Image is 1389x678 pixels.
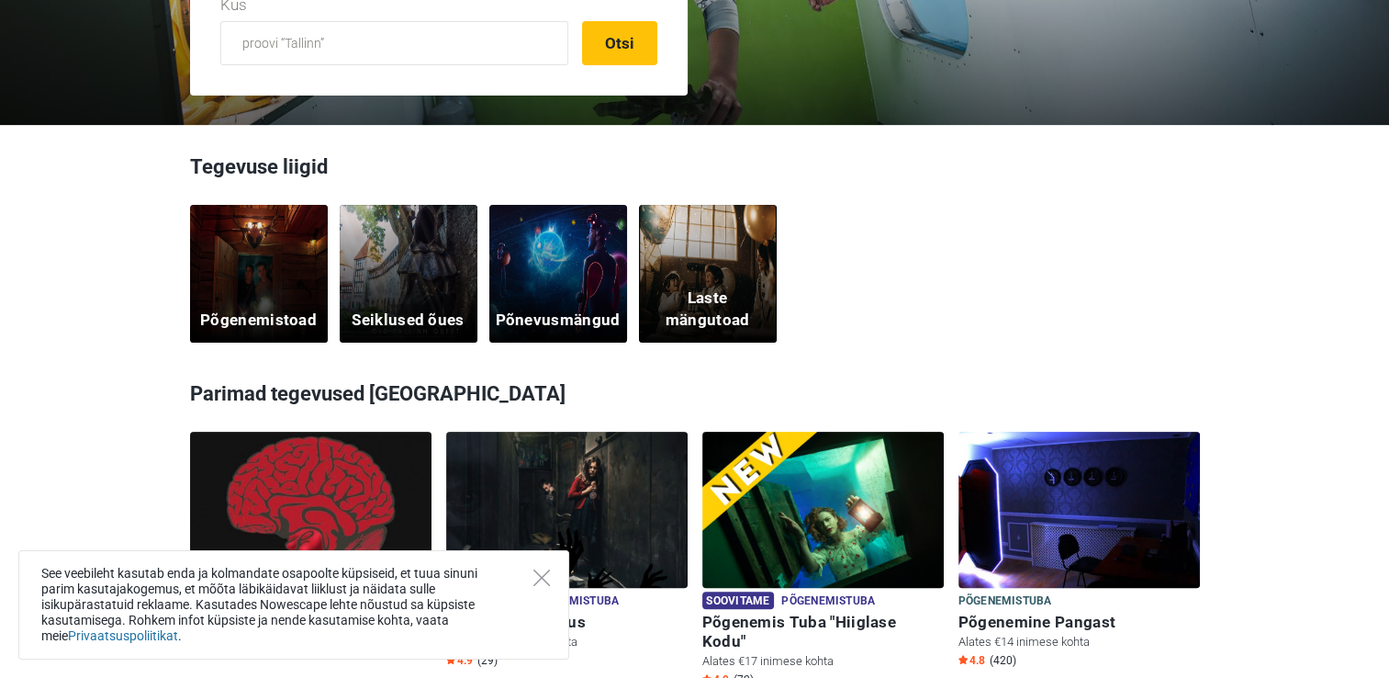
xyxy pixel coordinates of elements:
[190,432,431,611] img: Paranoia
[958,613,1200,632] h6: Põgenemine Pangast
[702,432,944,611] img: Põgenemis Tuba "Hiiglase Kodu"
[958,592,1052,612] span: Põgenemistuba
[190,205,328,343] a: Põgenemistoad
[702,592,775,609] span: Soovitame
[958,432,1200,672] a: Põgenemine Pangast Põgenemistuba Põgenemine Pangast Alates €14 inimese kohta Star4.8 (420)
[489,205,627,343] a: Põnevusmängud
[352,310,464,332] h5: Seiklused õues
[702,613,944,651] h6: Põgenemis Tuba "Hiiglase Kodu"
[68,628,178,643] a: Privaatsuspoliitikat
[639,205,777,343] a: Laste mängutoad
[190,432,431,654] a: Paranoia Reklaam Põgenemistuba [MEDICAL_DATA] Alates €13 inimese kohta
[582,21,657,65] button: Otsi
[446,432,688,672] a: Lastekodu Saladus Soovitame Põgenemistuba Lastekodu Saladus Alates €22 inimese kohta Star4.9 (29)
[446,653,473,668] span: 4.9
[958,634,1200,650] p: Alates €14 inimese kohta
[220,21,568,65] input: proovi “Tallinn”
[340,205,477,343] a: Seiklused õues
[533,570,550,586] button: Close
[495,310,620,332] h5: Põnevusmängud
[702,653,944,670] p: Alates €17 inimese kohta
[200,310,317,332] h5: Põgenemistoad
[990,653,1016,668] span: (420)
[958,655,968,664] img: Star
[446,655,455,664] img: Star
[781,592,875,612] span: Põgenemistuba
[190,153,1200,191] h3: Tegevuse liigid
[446,432,688,611] img: Lastekodu Saladus
[650,288,765,332] h5: Laste mängutoad
[958,653,985,668] span: 4.8
[190,370,1200,418] h3: Parimad tegevused [GEOGRAPHIC_DATA]
[18,550,569,660] div: See veebileht kasutab enda ja kolmandate osapoolte küpsiseid, et tuua sinuni parim kasutajakogemu...
[525,592,619,612] span: Põgenemistuba
[958,432,1200,611] img: Põgenemine Pangast
[477,653,498,668] span: (29)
